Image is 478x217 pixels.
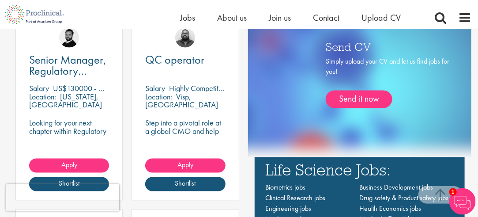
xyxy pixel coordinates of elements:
p: Visp, [GEOGRAPHIC_DATA] [145,91,218,110]
p: [US_STATE], [GEOGRAPHIC_DATA] [29,91,102,110]
span: Apply [177,160,193,170]
a: Apply [145,159,225,173]
a: Health Economics jobs [360,204,422,213]
img: Chatbot [449,188,476,215]
a: Upload CV [361,12,401,23]
a: Contact [313,12,339,23]
a: Apply [29,159,109,173]
a: QC operator [145,54,225,65]
h3: Send CV [326,41,449,52]
p: Looking for your next chapter within Regulatory Affairs? This position leading projects and worki... [29,119,109,178]
span: Salary [145,83,165,93]
span: Apply [61,160,77,170]
h3: Life Science Jobs: [266,162,454,178]
p: US$130000 - US$145000 per annum [53,83,171,93]
img: Ashley Bennett [175,28,195,48]
a: Engineering jobs [266,204,312,213]
span: Location: [29,91,56,102]
a: Jobs [180,12,195,23]
span: 1 [449,188,457,196]
p: Step into a pivotal role at a global CMO and help shape the future of healthcare manufacturing. [145,119,225,152]
p: Highly Competitive [169,83,228,93]
a: Send it now [326,91,392,108]
img: Nick Walker [59,28,79,48]
a: Clinical Research jobs [266,194,326,203]
a: Business Development jobs [360,183,433,192]
iframe: reCAPTCHA [6,184,119,211]
div: Simply upload your CV and let us find jobs for you! [326,57,449,108]
span: Salary [29,83,49,93]
span: QC operator [145,52,204,67]
a: Senior Manager, Regulatory Affairs [29,54,109,76]
a: Drug safety & Product safety jobs [360,194,449,203]
span: Location: [145,91,172,102]
a: Shortlist [145,177,225,191]
a: About us [217,12,247,23]
a: Shortlist [29,177,109,191]
span: Senior Manager, Regulatory Affairs [29,52,106,89]
a: Join us [269,12,291,23]
a: Biometrics jobs [266,183,306,192]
